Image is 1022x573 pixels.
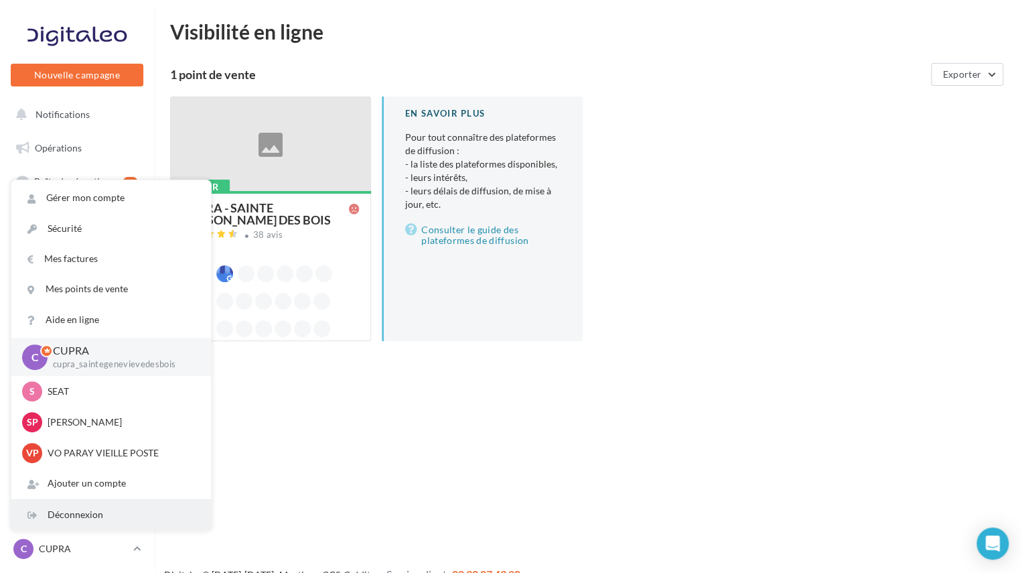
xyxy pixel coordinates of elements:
[48,385,195,398] p: SEAT
[123,177,138,188] div: 38
[8,446,146,486] a: Campagnes DataOnDemand
[405,131,561,211] p: Pour tout connaître des plateformes de diffusion :
[8,368,146,396] a: Calendrier
[11,468,211,499] div: Ajouter un compte
[253,231,283,239] div: 38 avis
[976,527,1009,560] div: Open Intercom Messenger
[27,416,38,429] span: Sp
[405,222,561,249] a: Consulter le guide des plateformes de diffusion
[35,142,82,153] span: Opérations
[405,184,561,211] li: - leurs délais de diffusion, de mise à jour, etc.
[11,536,143,562] a: C CUPRA
[8,235,146,263] a: SMS unitaire
[8,202,146,230] a: Visibilité en ligne
[11,244,211,274] a: Mes factures
[8,268,146,296] a: Campagnes
[11,305,211,335] a: Aide en ligne
[11,500,211,530] div: Déconnexion
[931,63,1003,86] button: Exporter
[53,343,190,359] p: CUPRA
[11,64,143,86] button: Nouvelle campagne
[942,68,981,80] span: Exporter
[8,401,146,441] a: PLV et print personnalisable
[11,214,211,244] a: Sécurité
[405,171,561,184] li: - leurs intérêts,
[405,157,561,171] li: - la liste des plateformes disponibles,
[48,416,195,429] p: [PERSON_NAME]
[34,176,111,187] span: Boîte de réception
[8,302,146,330] a: Contacts
[48,446,195,460] p: VO PARAY VIEILLE POSTE
[21,542,27,556] span: C
[181,228,360,244] a: 38 avis
[31,349,39,365] span: C
[26,446,39,460] span: VP
[53,359,190,371] p: cupra_saintegenevievedesbois
[39,542,128,556] p: CUPRA
[35,109,90,120] span: Notifications
[8,167,146,196] a: Boîte de réception38
[8,335,146,363] a: Médiathèque
[405,107,561,120] div: En savoir plus
[8,134,146,162] a: Opérations
[181,202,349,226] div: CUPRA - SAINTE [PERSON_NAME] DES BOIS
[170,21,1006,42] div: Visibilité en ligne
[11,274,211,304] a: Mes points de vente
[29,385,35,398] span: S
[8,101,141,129] button: Notifications
[11,183,211,213] a: Gérer mon compte
[170,68,926,80] div: 1 point de vente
